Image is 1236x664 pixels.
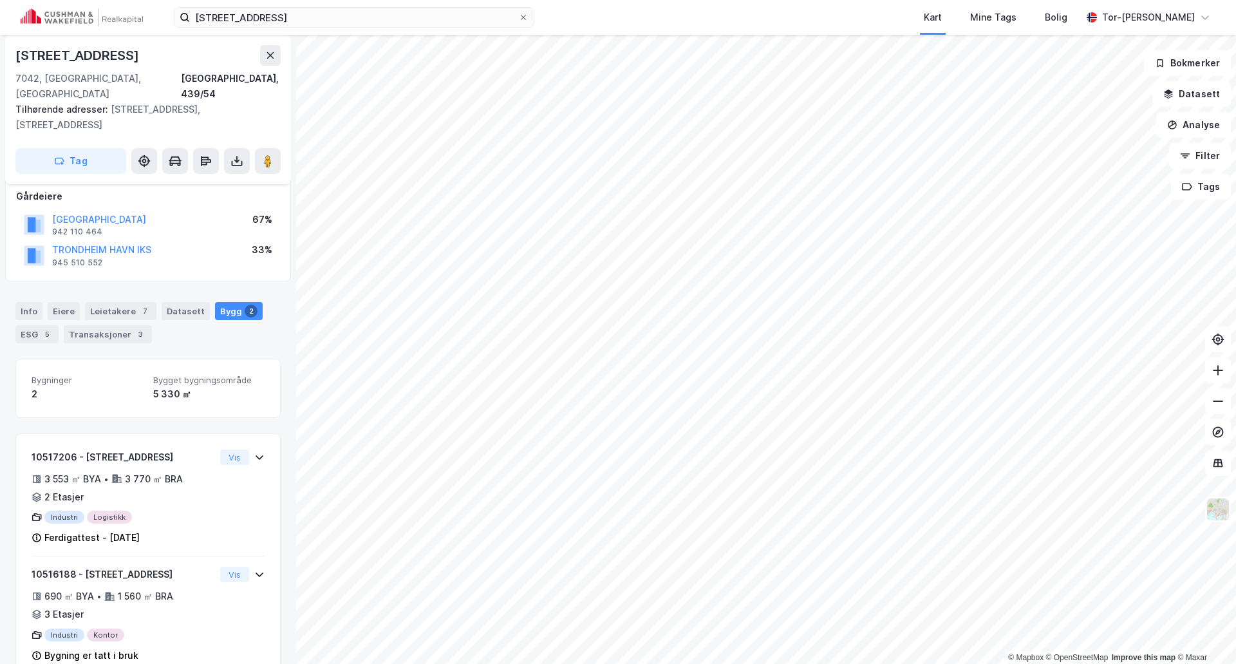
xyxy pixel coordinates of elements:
img: cushman-wakefield-realkapital-logo.202ea83816669bd177139c58696a8fa1.svg [21,8,143,26]
div: 2 Etasjer [44,489,84,505]
div: 3 770 ㎡ BRA [125,471,183,487]
div: ESG [15,325,59,343]
button: Bokmerker [1144,50,1231,76]
div: 5 [41,328,53,341]
img: Z [1206,497,1230,522]
div: 942 110 464 [52,227,102,237]
div: Transaksjoner [64,325,152,343]
button: Filter [1169,143,1231,169]
div: Datasett [162,302,210,320]
div: Bygning er tatt i bruk [44,648,138,663]
button: Tag [15,148,126,174]
div: 10516188 - [STREET_ADDRESS] [32,567,215,582]
div: Eiere [48,302,80,320]
div: Bygg [215,302,263,320]
div: 945 510 552 [52,258,102,268]
div: 2 [32,386,143,402]
iframe: Chat Widget [1172,602,1236,664]
div: 3 Etasjer [44,607,84,622]
a: OpenStreetMap [1046,653,1109,662]
div: 2 [245,305,257,318]
div: Kart [924,10,942,25]
button: Vis [220,567,249,582]
div: 5 330 ㎡ [153,386,265,402]
div: 1 560 ㎡ BRA [118,589,173,604]
div: 7 [138,305,151,318]
div: 33% [252,242,272,258]
div: 7042, [GEOGRAPHIC_DATA], [GEOGRAPHIC_DATA] [15,71,181,102]
div: [GEOGRAPHIC_DATA], 439/54 [181,71,281,102]
div: 10517206 - [STREET_ADDRESS] [32,450,215,465]
a: Improve this map [1112,653,1175,662]
div: Gårdeiere [16,189,280,204]
div: Mine Tags [970,10,1016,25]
div: Ferdigattest - [DATE] [44,530,140,545]
a: Mapbox [1008,653,1044,662]
div: 67% [252,212,272,227]
div: • [104,474,109,484]
div: 690 ㎡ BYA [44,589,94,604]
div: 3 553 ㎡ BYA [44,471,101,487]
button: Datasett [1152,81,1231,107]
span: Bygget bygningsområde [153,375,265,386]
div: • [97,591,102,602]
button: Vis [220,450,249,465]
span: Tilhørende adresser: [15,104,111,115]
div: Kontrollprogram for chat [1172,602,1236,664]
button: Tags [1171,174,1231,200]
button: Analyse [1156,112,1231,138]
div: Leietakere [85,302,156,320]
div: [STREET_ADDRESS], [STREET_ADDRESS] [15,102,270,133]
div: [STREET_ADDRESS] [15,45,142,66]
span: Bygninger [32,375,143,386]
div: Tor-[PERSON_NAME] [1102,10,1195,25]
input: Søk på adresse, matrikkel, gårdeiere, leietakere eller personer [190,8,518,27]
div: Info [15,302,42,320]
div: 3 [134,328,147,341]
div: Bolig [1045,10,1067,25]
